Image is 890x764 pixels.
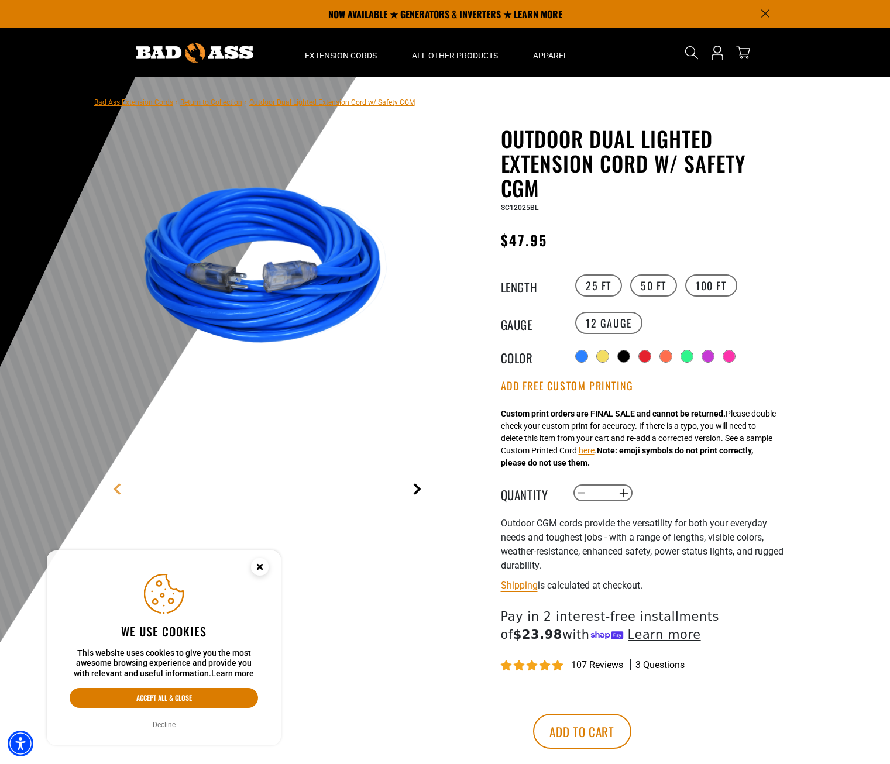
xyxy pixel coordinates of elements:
[412,50,498,61] span: All Other Products
[501,577,788,593] div: is calculated at checkout.
[685,274,737,297] label: 100 FT
[180,98,242,106] a: Return to Collection
[501,349,559,364] legend: Color
[501,315,559,331] legend: Gauge
[70,624,258,639] h2: We use cookies
[575,312,642,334] label: 12 Gauge
[533,714,631,749] button: Add to cart
[47,550,281,746] aside: Cookie Consent
[579,445,595,457] button: here
[501,126,788,200] h1: Outdoor Dual Lighted Extension Cord w/ Safety CGM
[501,408,776,469] div: Please double check your custom print for accuracy. If there is a typo, you will need to delete t...
[111,483,123,495] a: Previous
[239,550,281,587] button: Close this option
[245,98,247,106] span: ›
[394,28,516,77] summary: All Other Products
[305,50,377,61] span: Extension Cords
[708,28,727,77] a: Open this option
[287,28,394,77] summary: Extension Cords
[516,28,586,77] summary: Apparel
[211,669,254,678] a: This website uses cookies to give you the most awesome browsing experience and provide you with r...
[630,274,677,297] label: 50 FT
[249,98,415,106] span: Outdoor Dual Lighted Extension Cord w/ Safety CGM
[8,731,33,756] div: Accessibility Menu
[501,409,726,418] strong: Custom print orders are FINAL SALE and cannot be returned.
[575,274,622,297] label: 25 FT
[501,486,559,501] label: Quantity
[94,98,173,106] a: Bad Ass Extension Cords
[149,719,179,731] button: Decline
[501,446,753,467] strong: Note: emoji symbols do not print correctly, please do not use them.
[682,43,701,62] summary: Search
[501,380,634,393] button: Add Free Custom Printing
[501,204,538,212] span: SC12025BL
[70,688,258,708] button: Accept all & close
[136,43,253,63] img: Bad Ass Extension Cords
[70,648,258,679] p: This website uses cookies to give you the most awesome browsing experience and provide you with r...
[501,229,547,250] span: $47.95
[734,46,752,60] a: cart
[129,129,411,411] img: Blue
[176,98,178,106] span: ›
[501,278,559,293] legend: Length
[635,659,685,672] span: 3 questions
[411,483,423,495] a: Next
[501,660,565,672] span: 4.81 stars
[94,95,415,109] nav: breadcrumbs
[501,580,538,591] a: Shipping
[571,659,623,670] span: 107 reviews
[533,50,568,61] span: Apparel
[501,518,784,571] span: Outdoor CGM cords provide the versatility for both your everyday needs and toughest jobs - with a...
